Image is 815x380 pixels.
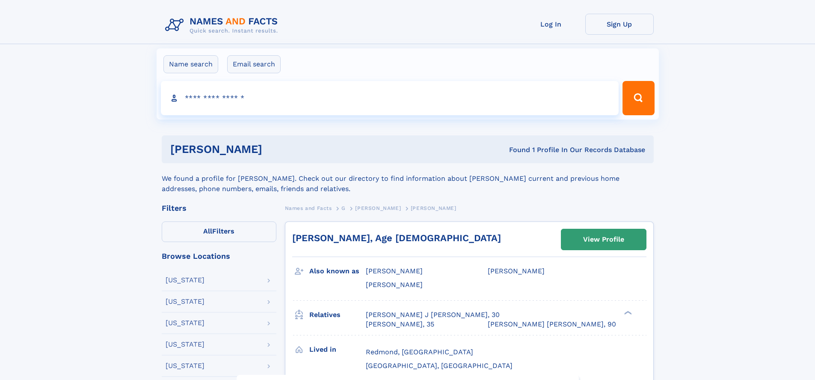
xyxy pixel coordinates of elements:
[162,221,276,242] label: Filters
[162,252,276,260] div: Browse Locations
[583,230,624,249] div: View Profile
[166,362,204,369] div: [US_STATE]
[366,348,473,356] span: Redmond, [GEOGRAPHIC_DATA]
[488,267,545,275] span: [PERSON_NAME]
[162,163,654,194] div: We found a profile for [PERSON_NAME]. Check out our directory to find information about [PERSON_N...
[309,308,366,322] h3: Relatives
[166,341,204,348] div: [US_STATE]
[163,55,218,73] label: Name search
[517,14,585,35] a: Log In
[166,320,204,326] div: [US_STATE]
[411,205,456,211] span: [PERSON_NAME]
[309,342,366,357] h3: Lived in
[285,203,332,213] a: Names and Facts
[161,81,619,115] input: search input
[622,81,654,115] button: Search Button
[162,204,276,212] div: Filters
[366,362,513,370] span: [GEOGRAPHIC_DATA], [GEOGRAPHIC_DATA]
[355,203,401,213] a: [PERSON_NAME]
[622,310,632,315] div: ❯
[488,320,616,329] a: [PERSON_NAME] [PERSON_NAME], 90
[585,14,654,35] a: Sign Up
[366,310,500,320] a: [PERSON_NAME] J [PERSON_NAME], 30
[341,203,346,213] a: G
[355,205,401,211] span: [PERSON_NAME]
[227,55,281,73] label: Email search
[309,264,366,278] h3: Also known as
[203,227,212,235] span: All
[162,14,285,37] img: Logo Names and Facts
[366,320,434,329] a: [PERSON_NAME], 35
[561,229,646,250] a: View Profile
[170,144,386,155] h1: [PERSON_NAME]
[385,145,645,155] div: Found 1 Profile In Our Records Database
[366,281,423,289] span: [PERSON_NAME]
[166,277,204,284] div: [US_STATE]
[366,267,423,275] span: [PERSON_NAME]
[341,205,346,211] span: G
[166,298,204,305] div: [US_STATE]
[292,233,501,243] a: [PERSON_NAME], Age [DEMOGRAPHIC_DATA]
